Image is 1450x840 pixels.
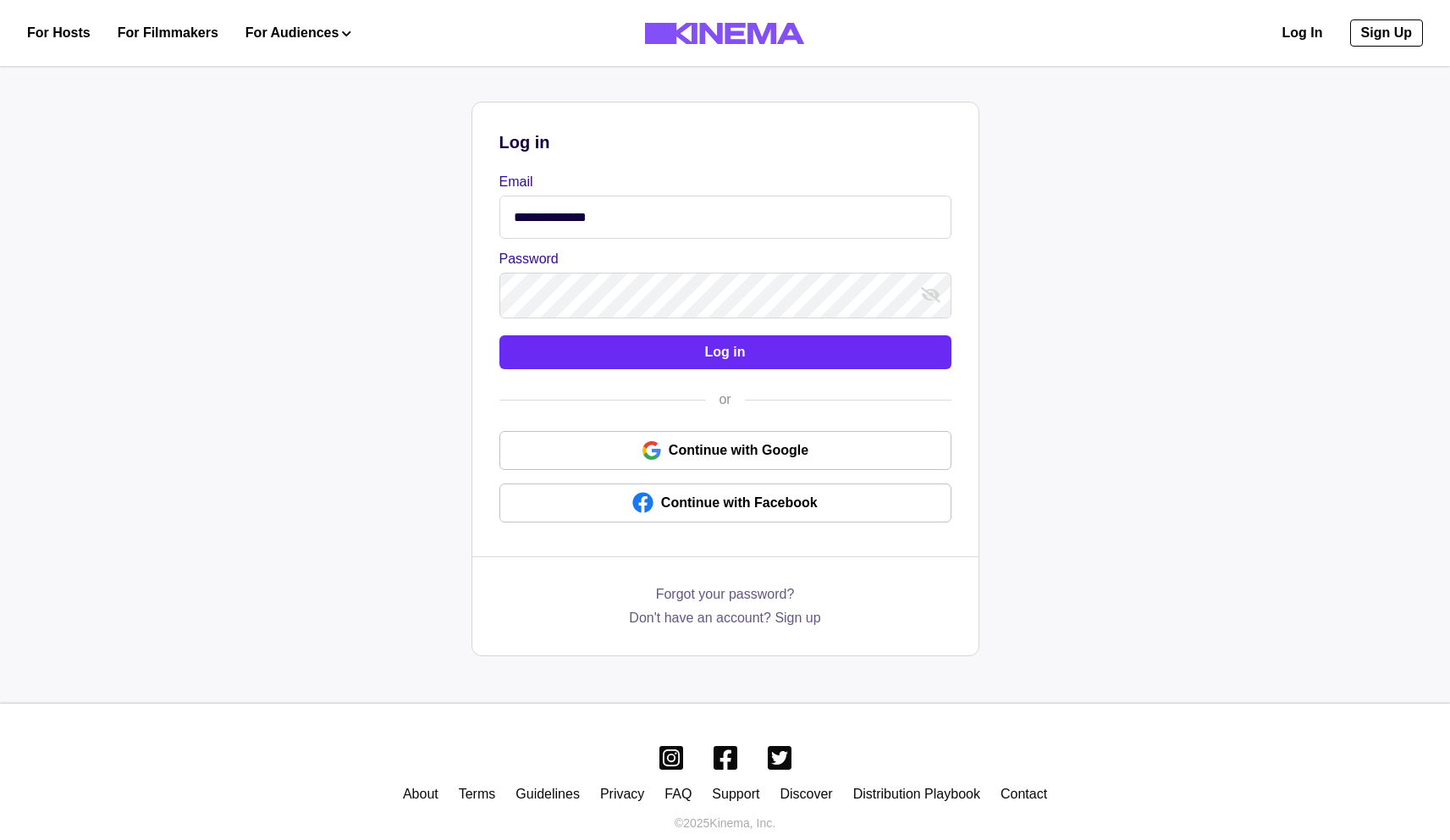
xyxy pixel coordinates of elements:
p: © 2025 Kinema, Inc. [675,815,775,832]
button: Log in [499,335,951,369]
a: Sign Up [1350,19,1423,47]
a: Support [712,787,759,801]
a: For Filmmakers [118,23,218,43]
button: For Audiences [245,23,351,43]
a: Terms [459,787,496,801]
p: Log in [499,130,951,155]
a: Don't have an account? Sign up [629,608,820,628]
a: About [403,787,438,801]
a: Log In [1282,23,1323,43]
a: Contact [1001,787,1047,801]
div: or [705,390,744,410]
label: Password [499,249,941,269]
button: show password [918,282,945,309]
a: Forgot your password? [656,584,795,608]
label: Email [499,172,941,192]
a: Privacy [600,787,644,801]
a: Guidelines [515,787,580,801]
a: For Hosts [27,23,91,43]
a: Discover [780,787,832,801]
a: Distribution Playbook [853,787,980,801]
a: Continue with Google [499,431,951,470]
a: FAQ [664,787,692,801]
a: Continue with Facebook [499,484,951,522]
